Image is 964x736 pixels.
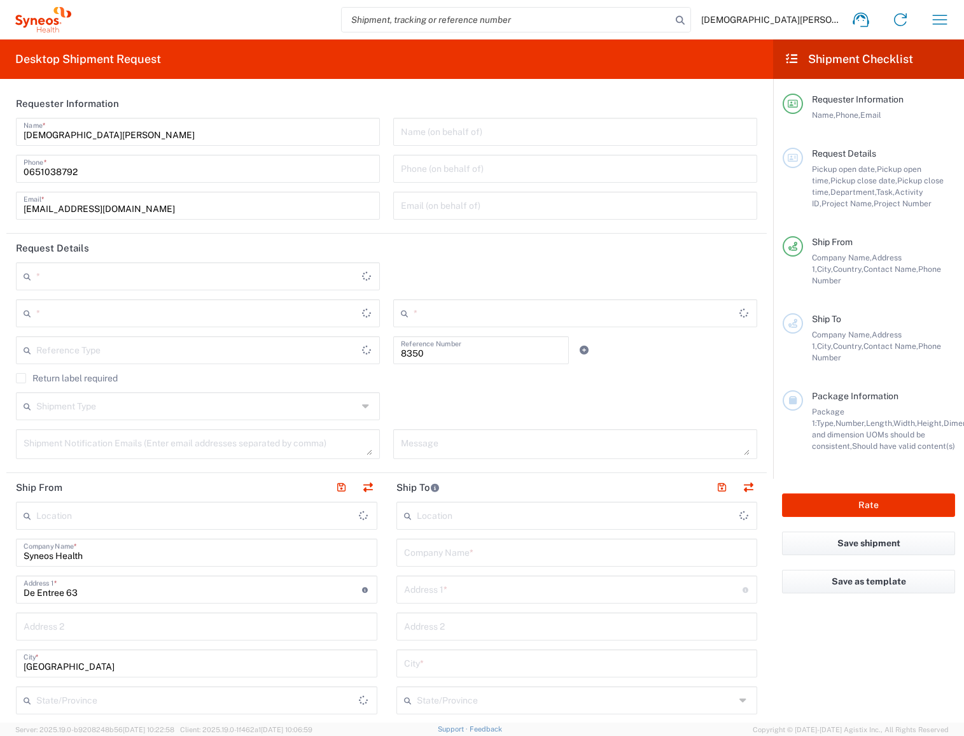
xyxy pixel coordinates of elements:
[812,94,904,104] span: Requester Information
[123,726,174,733] span: [DATE] 10:22:58
[863,264,918,274] span: Contact Name,
[15,726,174,733] span: Server: 2025.19.0-b9208248b56
[866,418,893,428] span: Length,
[782,532,955,555] button: Save shipment
[16,481,62,494] h2: Ship From
[863,341,918,351] span: Contact Name,
[16,242,89,255] h2: Request Details
[261,726,312,733] span: [DATE] 10:06:59
[753,724,949,735] span: Copyright © [DATE]-[DATE] Agistix Inc., All Rights Reserved
[812,253,872,262] span: Company Name,
[812,314,841,324] span: Ship To
[821,199,874,208] span: Project Name,
[835,418,866,428] span: Number,
[575,341,593,359] a: Add Reference
[396,481,440,494] h2: Ship To
[438,725,470,733] a: Support
[812,110,835,120] span: Name,
[812,407,844,428] span: Package 1:
[812,148,876,159] span: Request Details
[782,493,955,517] button: Rate
[782,570,955,593] button: Save as template
[15,52,161,67] h2: Desktop Shipment Request
[16,373,118,383] label: Return label required
[785,52,913,67] h2: Shipment Checklist
[812,164,877,174] span: Pickup open date,
[180,726,312,733] span: Client: 2025.19.0-1f462a1
[816,418,835,428] span: Type,
[830,187,876,197] span: Department,
[893,418,917,428] span: Width,
[812,330,872,339] span: Company Name,
[812,391,898,401] span: Package Information
[830,176,897,185] span: Pickup close date,
[835,110,860,120] span: Phone,
[874,199,932,208] span: Project Number
[470,725,502,733] a: Feedback
[860,110,881,120] span: Email
[16,97,119,110] h2: Requester Information
[833,264,863,274] span: Country,
[833,341,863,351] span: Country,
[917,418,944,428] span: Height,
[817,264,833,274] span: City,
[876,187,895,197] span: Task,
[701,14,841,25] span: [DEMOGRAPHIC_DATA][PERSON_NAME]
[817,341,833,351] span: City,
[342,8,671,32] input: Shipment, tracking or reference number
[852,441,955,451] span: Should have valid content(s)
[812,237,853,247] span: Ship From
